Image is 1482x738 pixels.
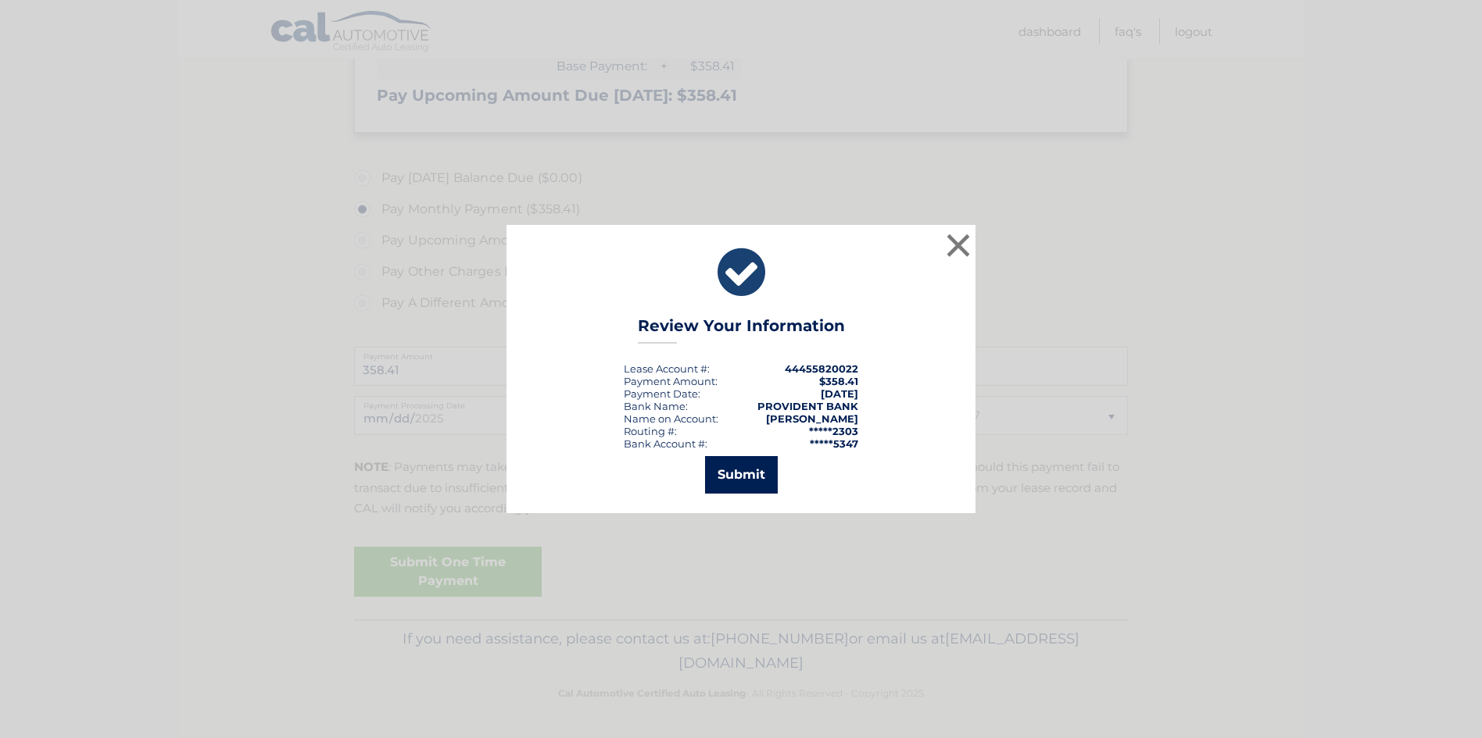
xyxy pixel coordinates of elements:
span: Payment Date [624,387,698,400]
div: Routing #: [624,425,677,437]
strong: 44455820022 [785,362,858,375]
button: × [943,230,974,261]
div: Bank Account #: [624,437,707,450]
button: Submit [705,456,778,494]
span: $358.41 [819,375,858,387]
div: : [624,387,700,400]
span: [DATE] [821,387,858,400]
div: Lease Account #: [624,362,710,375]
strong: [PERSON_NAME] [766,412,858,425]
strong: PROVIDENT BANK [757,400,858,412]
div: Name on Account: [624,412,718,425]
div: Bank Name: [624,400,688,412]
div: Payment Amount: [624,375,718,387]
h3: Review Your Information [638,316,845,344]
